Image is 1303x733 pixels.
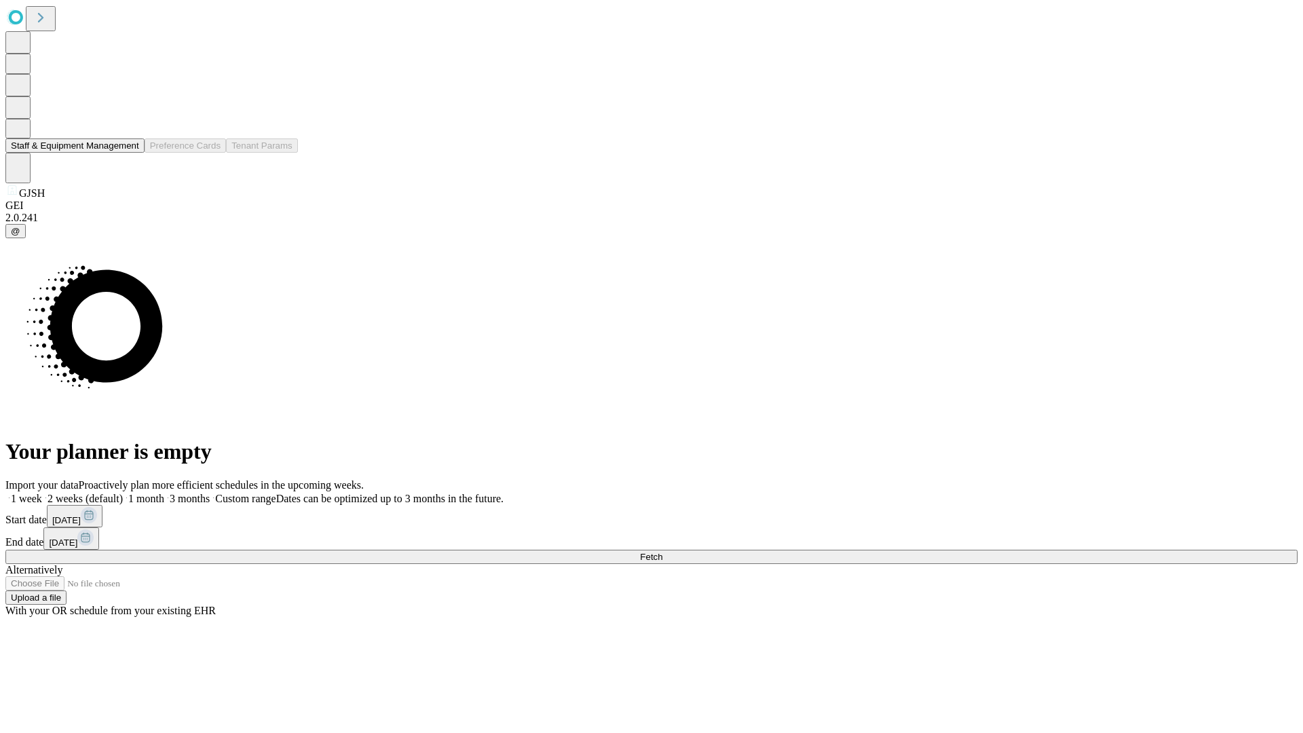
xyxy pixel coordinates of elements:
span: 2 weeks (default) [48,493,123,504]
span: @ [11,226,20,236]
button: Staff & Equipment Management [5,138,145,153]
span: GJSH [19,187,45,199]
div: GEI [5,200,1298,212]
div: End date [5,527,1298,550]
button: [DATE] [47,505,102,527]
span: 1 week [11,493,42,504]
button: Fetch [5,550,1298,564]
button: [DATE] [43,527,99,550]
span: Fetch [640,552,662,562]
div: 2.0.241 [5,212,1298,224]
span: With your OR schedule from your existing EHR [5,605,216,616]
span: Custom range [215,493,276,504]
button: Preference Cards [145,138,226,153]
span: Import your data [5,479,79,491]
button: Upload a file [5,590,67,605]
span: Alternatively [5,564,62,576]
span: 3 months [170,493,210,504]
span: Dates can be optimized up to 3 months in the future. [276,493,504,504]
span: [DATE] [52,515,81,525]
h1: Your planner is empty [5,439,1298,464]
span: Proactively plan more efficient schedules in the upcoming weeks. [79,479,364,491]
span: [DATE] [49,538,77,548]
button: Tenant Params [226,138,298,153]
span: 1 month [128,493,164,504]
button: @ [5,224,26,238]
div: Start date [5,505,1298,527]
